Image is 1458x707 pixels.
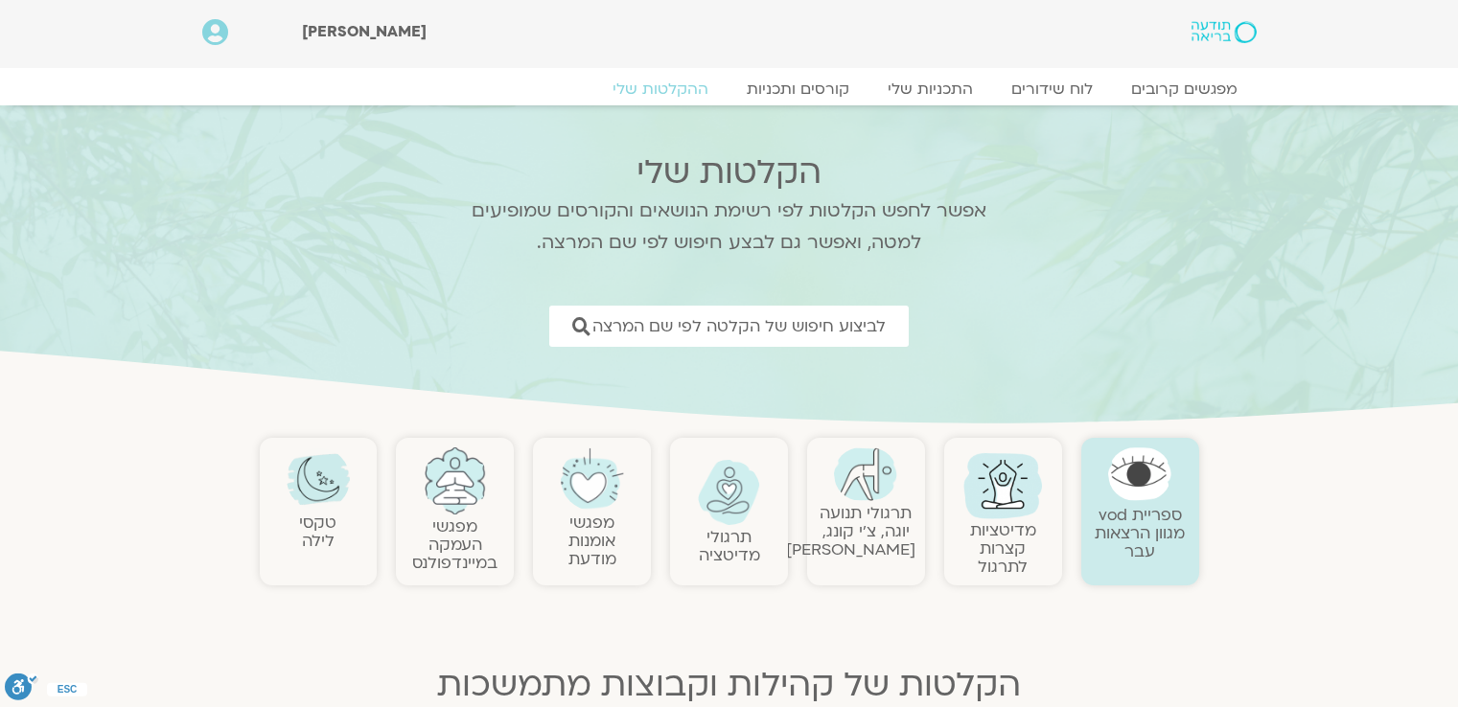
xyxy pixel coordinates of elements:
a: מפגשים קרובים [1112,80,1257,99]
a: התכניות שלי [868,80,992,99]
a: תרגולי תנועהיוגה, צ׳י קונג, [PERSON_NAME] [786,502,915,560]
nav: Menu [202,80,1257,99]
a: תרגולימדיטציה [699,526,760,566]
a: לביצוע חיפוש של הקלטה לפי שם המרצה [549,306,909,347]
a: ספריית vodמגוון הרצאות עבר [1095,504,1185,562]
span: לביצוע חיפוש של הקלטה לפי שם המרצה [592,317,886,335]
a: טקסילילה [299,512,336,552]
h2: הקלטות של קהילות וקבוצות מתמשכות [260,666,1199,704]
span: [PERSON_NAME] [302,21,427,42]
a: לוח שידורים [992,80,1112,99]
a: ההקלטות שלי [593,80,728,99]
a: קורסים ותכניות [728,80,868,99]
h2: הקלטות שלי [447,153,1012,192]
p: אפשר לחפש הקלטות לפי רשימת הנושאים והקורסים שמופיעים למטה, ואפשר גם לבצע חיפוש לפי שם המרצה. [447,195,1012,259]
a: מדיטציות קצרות לתרגול [970,519,1036,578]
a: מפגשיאומנות מודעת [568,512,616,570]
a: מפגשיהעמקה במיינדפולנס [412,515,498,574]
